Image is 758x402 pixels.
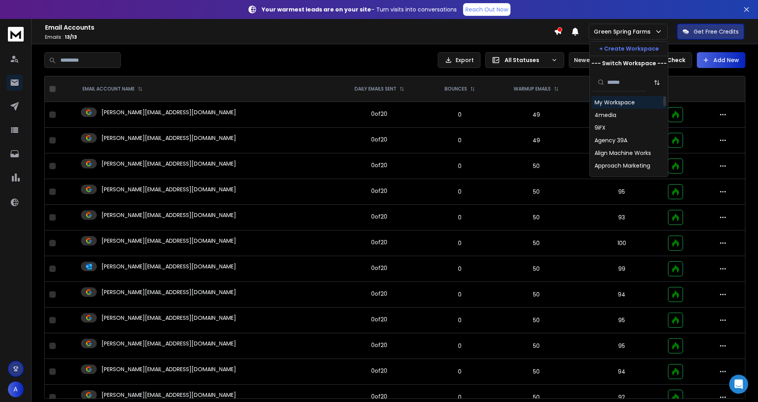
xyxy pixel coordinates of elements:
[465,6,508,13] p: Reach Out Now
[83,86,143,92] div: EMAIL ACCOUNT NAME
[492,333,580,359] td: 50
[432,265,488,273] p: 0
[697,52,745,68] button: Add New
[595,111,616,119] div: 4media
[371,213,387,221] div: 0 of 20
[595,98,635,106] div: My Workspace
[492,205,580,230] td: 50
[101,314,236,322] p: [PERSON_NAME][EMAIL_ADDRESS][DOMAIN_NAME]
[677,24,744,40] button: Get Free Credits
[580,308,663,333] td: 95
[432,162,488,170] p: 0
[580,230,663,256] td: 100
[505,56,548,64] p: All Statuses
[492,282,580,308] td: 50
[492,102,580,128] td: 49
[371,393,387,400] div: 0 of 20
[492,128,580,153] td: 49
[371,238,387,246] div: 0 of 20
[371,290,387,298] div: 0 of 20
[580,128,663,153] td: 92
[101,391,236,399] p: [PERSON_NAME][EMAIL_ADDRESS][DOMAIN_NAME]
[590,42,668,56] button: + Create Workspace
[432,342,488,350] p: 0
[371,264,387,272] div: 0 of 20
[492,359,580,385] td: 50
[262,6,371,13] strong: Your warmest leads are on your site
[101,237,236,245] p: [PERSON_NAME][EMAIL_ADDRESS][DOMAIN_NAME]
[580,102,663,128] td: 93
[262,6,457,13] p: – Turn visits into conversations
[101,340,236,347] p: [PERSON_NAME][EMAIL_ADDRESS][DOMAIN_NAME]
[101,108,236,116] p: [PERSON_NAME][EMAIL_ADDRESS][DOMAIN_NAME]
[355,86,396,92] p: DAILY EMAILS SENT
[101,185,236,193] p: [PERSON_NAME][EMAIL_ADDRESS][DOMAIN_NAME]
[101,160,236,168] p: [PERSON_NAME][EMAIL_ADDRESS][DOMAIN_NAME]
[371,341,387,349] div: 0 of 20
[432,136,488,144] p: 0
[580,282,663,308] td: 94
[445,86,467,92] p: BOUNCES
[694,28,739,36] p: Get Free Credits
[492,256,580,282] td: 50
[8,381,24,397] button: A
[580,153,663,179] td: 95
[432,239,488,247] p: 0
[492,153,580,179] td: 50
[591,59,667,67] p: --- Switch Workspace ---
[595,149,651,157] div: Align Machine Works
[595,174,663,190] div: [PERSON_NAME] & [PERSON_NAME]
[432,111,488,119] p: 0
[101,288,236,296] p: [PERSON_NAME][EMAIL_ADDRESS][DOMAIN_NAME]
[649,75,665,91] button: Sort by Sort A-Z
[492,179,580,205] td: 50
[432,393,488,401] p: 0
[432,188,488,196] p: 0
[371,315,387,323] div: 0 of 20
[371,187,387,195] div: 0 of 20
[432,213,488,221] p: 0
[492,230,580,256] td: 50
[432,368,488,376] p: 0
[101,211,236,219] p: [PERSON_NAME][EMAIL_ADDRESS][DOMAIN_NAME]
[599,45,659,53] p: + Create Workspace
[432,316,488,324] p: 0
[580,359,663,385] td: 94
[729,375,748,394] div: Open Intercom Messenger
[65,34,77,40] span: 13 / 13
[371,367,387,375] div: 0 of 20
[438,52,480,68] button: Export
[371,110,387,118] div: 0 of 20
[595,124,606,132] div: 9iFX
[580,333,663,359] td: 95
[594,28,654,36] p: Green Spring Farms
[101,365,236,373] p: [PERSON_NAME][EMAIL_ADDRESS][DOMAIN_NAME]
[101,134,236,142] p: [PERSON_NAME][EMAIL_ADDRESS][DOMAIN_NAME]
[371,161,387,169] div: 0 of 20
[580,256,663,282] td: 99
[595,162,650,170] div: Approach Marketing
[101,262,236,270] p: [PERSON_NAME][EMAIL_ADDRESS][DOMAIN_NAME]
[580,205,663,230] td: 93
[45,23,554,32] h1: Email Accounts
[514,86,551,92] p: WARMUP EMAILS
[569,52,620,68] button: Newest
[595,136,627,144] div: Agency 39A
[492,308,580,333] td: 50
[432,291,488,298] p: 0
[463,3,510,16] a: Reach Out Now
[371,136,387,143] div: 0 of 20
[45,34,554,40] p: Emails :
[580,179,663,205] td: 95
[8,27,24,42] img: logo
